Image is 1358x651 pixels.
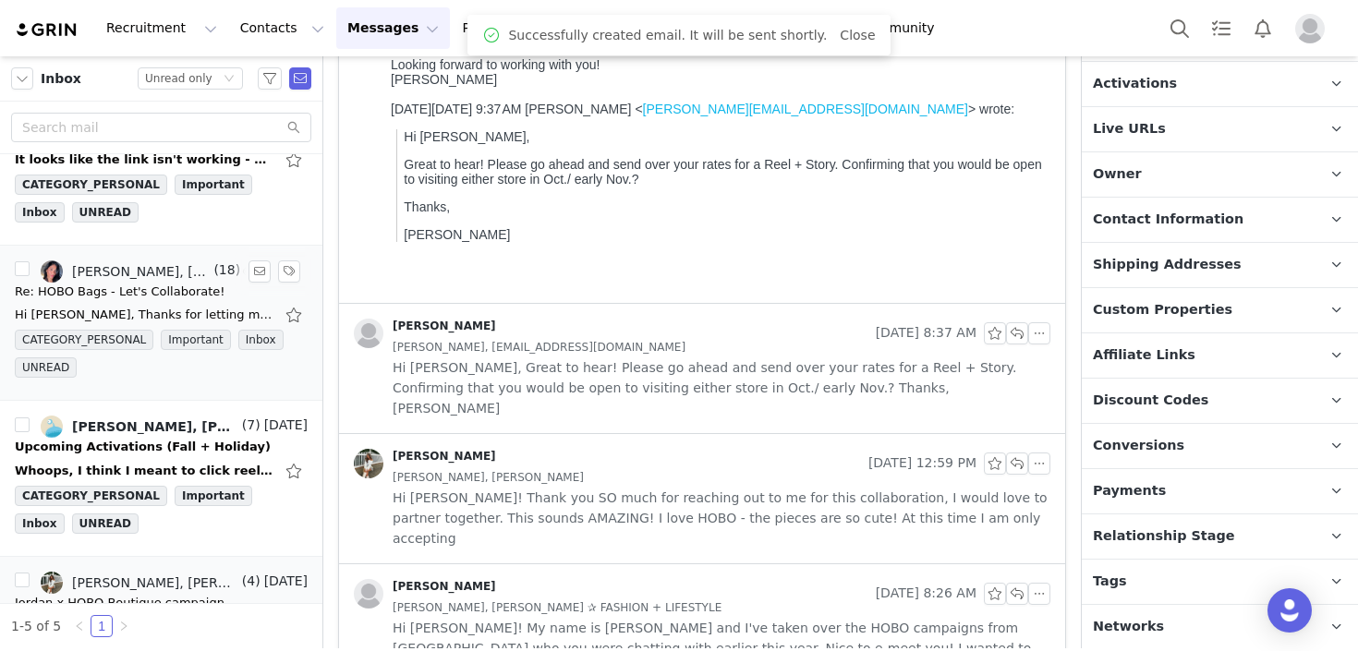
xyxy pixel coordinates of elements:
[68,615,91,637] li: Previous Page
[393,357,1050,418] span: Hi [PERSON_NAME], Great to hear! Please go ahead and send over your rates for a Reel + Story. Con...
[1093,255,1242,275] span: Shipping Addresses
[1159,7,1200,49] button: Search
[175,486,252,506] span: Important
[393,319,496,333] div: [PERSON_NAME]
[1284,14,1343,43] button: Profile
[1093,391,1208,411] span: Discount Codes
[1267,588,1312,633] div: Open Intercom Messenger
[1093,617,1164,637] span: Networks
[15,462,273,480] div: Whoops, I think I meant to click reel + story! Sorry about that - I'll try to go in and change th...
[15,486,167,506] span: CATEGORY_PERSONAL
[118,621,129,632] i: icon: right
[72,264,210,279] div: [PERSON_NAME], [PERSON_NAME]
[15,306,273,324] div: Hi Alex, Thanks for letting me know! I already have everything set up and configured. Please let ...
[41,416,63,438] img: 3e0e731a-22fe-4f3b-8930-74f437dcb258.jpg
[224,73,235,86] i: icon: down
[74,621,85,632] i: icon: left
[876,322,976,344] span: [DATE] 8:37 AM
[72,419,238,434] div: [PERSON_NAME], [PERSON_NAME]
[15,330,153,350] span: CATEGORY_PERSONAL
[72,202,139,223] span: UNREAD
[393,488,1050,549] span: Hi [PERSON_NAME]! Thank you SO much for reaching out to me for this collaboration, I would love t...
[91,615,113,637] li: 1
[354,579,383,609] img: placeholder-profile.jpg
[1093,210,1243,230] span: Contact Information
[868,452,976,475] span: [DATE] 12:59 PM
[1093,481,1166,501] span: Payments
[91,616,112,636] a: 1
[260,111,585,126] a: [PERSON_NAME][EMAIL_ADDRESS][DOMAIN_NAME]
[1093,300,1232,320] span: Custom Properties
[339,304,1065,433] div: [PERSON_NAME] [DATE] 8:37 AM[PERSON_NAME], [EMAIL_ADDRESS][DOMAIN_NAME] Hi [PERSON_NAME], Great t...
[72,513,139,534] span: UNREAD
[354,449,383,478] img: a50e4067-d99a-4d84-96c6-4902229fd435--s.jpg
[1093,572,1127,592] span: Tags
[41,260,210,283] a: [PERSON_NAME], [PERSON_NAME]
[659,7,773,49] button: Reporting
[175,175,252,195] span: Important
[95,7,228,49] button: Recruitment
[287,121,300,134] i: icon: search
[41,416,238,438] a: [PERSON_NAME], [PERSON_NAME]
[1093,164,1142,185] span: Owner
[1243,7,1283,49] button: Notifications
[7,7,660,96] div: Hi [PERSON_NAME]!
[1093,345,1195,366] span: Affiliate Links
[238,416,261,435] span: (7)
[15,513,65,534] span: Inbox
[20,166,660,196] p: Great to hear! Please go ahead and send over your rates for a Reel + Story. Confirming that you w...
[393,579,496,594] div: [PERSON_NAME]
[41,572,238,594] a: [PERSON_NAME], [PERSON_NAME] ✰ FASHION + LIFESTYLE
[7,66,660,81] div: Looking forward to working with you!
[15,283,225,301] div: Re: HOBO Bags - Let's Collaborate!
[289,67,311,90] span: Send Email
[15,357,77,378] span: UNREAD
[20,236,660,251] p: [PERSON_NAME]
[20,139,660,153] p: Hi [PERSON_NAME],
[1093,526,1235,547] span: Relationship Stage
[339,434,1065,563] div: [PERSON_NAME] [DATE] 12:59 PM[PERSON_NAME], [PERSON_NAME] Hi [PERSON_NAME]! Thank you SO much for...
[557,7,658,49] button: Content
[1093,436,1184,456] span: Conversions
[336,7,450,49] button: Messages
[393,449,496,464] div: [PERSON_NAME]
[1093,119,1166,139] span: Live URLs
[354,579,496,609] a: [PERSON_NAME]
[41,260,63,283] img: 5d4ced08-33f8-4f39-ab4f-68b7f774603f.jpg
[72,575,238,590] div: [PERSON_NAME], [PERSON_NAME] ✰ FASHION + LIFESTYLE
[15,438,271,456] div: Upcoming Activations (Fall + Holiday)
[113,615,135,637] li: Next Page
[508,26,827,45] span: Successfully created email. It will be sent shortly.
[876,583,976,605] span: [DATE] 8:26 AM
[1201,7,1242,49] a: Tasks
[161,330,231,350] span: Important
[393,597,721,618] span: [PERSON_NAME], [PERSON_NAME] ✰ FASHION + LIFESTYLE
[11,615,61,637] li: 1-5 of 5
[238,572,261,591] span: (4)
[229,7,335,49] button: Contacts
[354,319,383,348] img: placeholder-profile.jpg
[354,449,496,478] a: [PERSON_NAME]
[451,7,556,49] button: Program
[15,202,65,223] span: Inbox
[7,37,660,52] div: Of course, I'd love to visit in those time frames. My rate for a Reel + Story is $400.
[41,572,63,594] img: a50e4067-d99a-4d84-96c6-4902229fd435--s.jpg
[393,337,685,357] span: [PERSON_NAME], [EMAIL_ADDRESS][DOMAIN_NAME]
[210,260,240,280] span: (18)
[774,7,847,49] a: Brands
[145,68,212,89] div: Unread only
[41,69,81,89] span: Inbox
[840,28,875,42] a: Close
[15,594,224,612] div: Jordan x HOBO Boutique campaign
[7,111,660,126] div: [DATE][DATE] 9:37 AM [PERSON_NAME] < > wrote:
[20,209,660,223] p: Thanks,
[849,7,954,49] a: Community
[15,21,79,39] img: grin logo
[15,151,273,169] div: It looks like the link isn't working - here it is again! https://drive.google.com/drive/folders/1...
[238,330,284,350] span: Inbox
[1093,74,1177,94] span: Activations
[11,113,311,142] input: Search mail
[354,319,496,348] a: [PERSON_NAME]
[1295,14,1325,43] img: placeholder-profile.jpg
